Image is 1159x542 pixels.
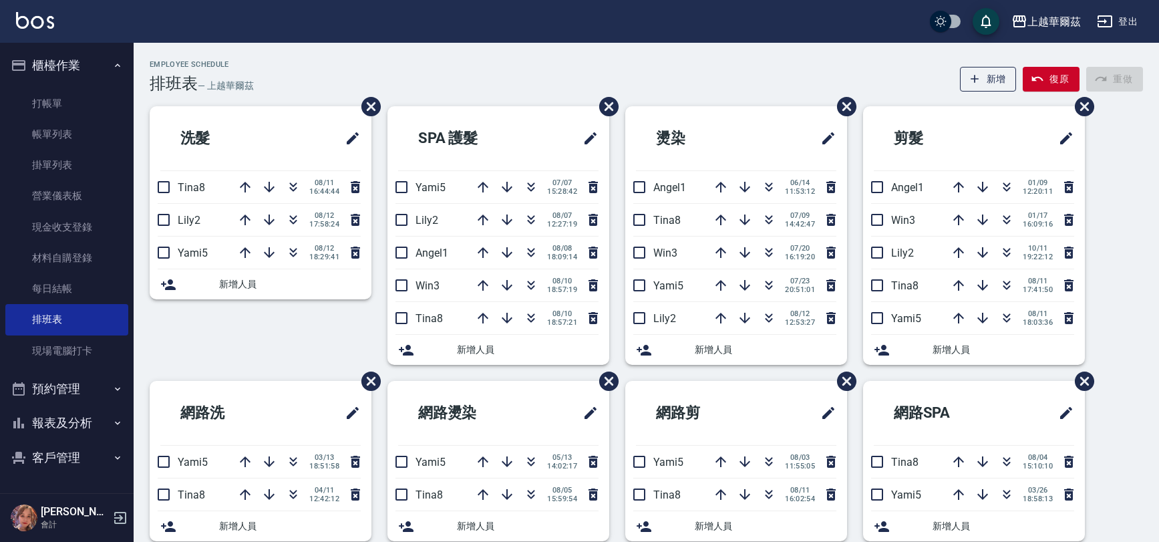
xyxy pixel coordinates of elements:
[1023,67,1080,92] button: 復原
[1023,277,1053,285] span: 08/11
[5,372,128,406] button: 預約管理
[457,343,599,357] span: 新增人員
[457,519,599,533] span: 新增人員
[150,74,198,93] h3: 排班表
[891,489,921,501] span: Yami5
[416,279,440,292] span: Win3
[625,335,847,365] div: 新增人員
[547,318,577,327] span: 18:57:21
[5,273,128,304] a: 每日結帳
[1023,309,1053,318] span: 08/11
[625,511,847,541] div: 新增人員
[309,220,339,229] span: 17:58:24
[416,489,443,501] span: Tina8
[785,253,815,261] span: 16:19:20
[827,87,858,126] span: 刪除班表
[1023,495,1053,503] span: 18:58:13
[785,178,815,187] span: 06/14
[416,214,438,227] span: Lily2
[387,511,609,541] div: 新增人員
[1050,122,1074,154] span: 修改班表的標題
[309,187,339,196] span: 16:44:44
[1023,486,1053,495] span: 03/26
[5,180,128,211] a: 營業儀表板
[351,87,383,126] span: 刪除班表
[636,114,759,162] h2: 燙染
[309,495,339,503] span: 12:42:12
[785,277,815,285] span: 07/23
[178,181,205,194] span: Tina8
[547,220,577,229] span: 12:27:19
[653,247,677,259] span: Win3
[695,343,836,357] span: 新增人員
[863,335,1085,365] div: 新增人員
[812,397,836,429] span: 修改班表的標題
[5,48,128,83] button: 櫃檯作業
[5,304,128,335] a: 排班表
[309,486,339,495] span: 04/11
[178,247,208,259] span: Yami5
[785,462,815,470] span: 11:55:05
[1006,8,1086,35] button: 上越華爾茲
[547,486,577,495] span: 08/05
[1023,244,1053,253] span: 10/11
[416,247,448,259] span: Angel1
[653,456,683,468] span: Yami5
[1023,178,1053,187] span: 01/09
[547,244,577,253] span: 08/08
[874,114,997,162] h2: 剪髮
[891,247,914,259] span: Lily2
[653,312,676,325] span: Lily2
[1023,220,1053,229] span: 16:09:16
[5,150,128,180] a: 掛單列表
[973,8,999,35] button: save
[827,362,858,401] span: 刪除班表
[785,309,815,318] span: 08/12
[1023,211,1053,220] span: 01/17
[5,212,128,243] a: 現金收支登錄
[589,362,621,401] span: 刪除班表
[891,279,919,292] span: Tina8
[863,511,1085,541] div: 新增人員
[547,253,577,261] span: 18:09:14
[1092,9,1143,34] button: 登出
[547,453,577,462] span: 05/13
[398,114,536,162] h2: SPA 護髮
[933,343,1074,357] span: 新增人員
[150,60,253,69] h2: Employee Schedule
[416,181,446,194] span: Yami5
[785,220,815,229] span: 14:42:47
[785,285,815,294] span: 20:51:01
[5,440,128,475] button: 客戶管理
[785,453,815,462] span: 08/03
[891,214,915,227] span: Win3
[398,389,536,437] h2: 網路燙染
[337,397,361,429] span: 修改班表的標題
[785,187,815,196] span: 11:53:12
[41,505,109,519] h5: [PERSON_NAME]
[785,318,815,327] span: 12:53:27
[5,88,128,119] a: 打帳單
[653,214,681,227] span: Tina8
[891,181,924,194] span: Angel1
[219,519,361,533] span: 新增人員
[547,285,577,294] span: 18:57:19
[547,309,577,318] span: 08/10
[1023,318,1053,327] span: 18:03:36
[416,456,446,468] span: Yami5
[309,244,339,253] span: 08/12
[547,211,577,220] span: 08/07
[785,486,815,495] span: 08/11
[178,456,208,468] span: Yami5
[309,178,339,187] span: 08/11
[574,397,599,429] span: 修改班表的標題
[16,12,54,29] img: Logo
[1065,362,1096,401] span: 刪除班表
[547,277,577,285] span: 08/10
[1027,13,1081,30] div: 上越華爾茲
[695,519,836,533] span: 新增人員
[547,462,577,470] span: 14:02:17
[178,214,200,227] span: Lily2
[960,67,1017,92] button: 新增
[5,406,128,440] button: 報表及分析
